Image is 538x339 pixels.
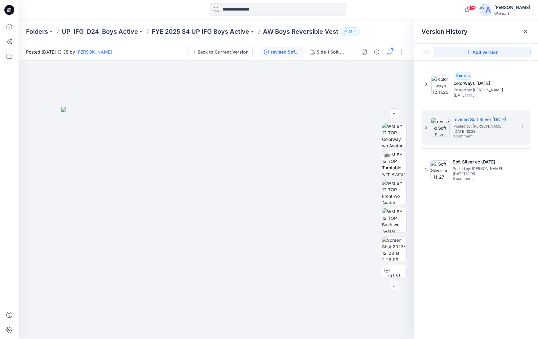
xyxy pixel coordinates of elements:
span: BW [388,272,400,283]
img: WM BY 12 TOP Front wo Avatar [382,180,406,204]
div: Side 1 Soft Silver [317,49,345,55]
button: revised Soft Silver [DATE] [260,47,303,57]
img: WM BY 12 TOP Back wo Avatar [382,208,406,233]
h5: Soft Silver cc 11-27-23 [453,158,515,166]
span: 2. [425,124,429,130]
img: Soft Silver cc 11-27-23 [430,160,449,179]
button: Add version [434,47,531,57]
div: 1 [389,46,395,53]
button: 1 [384,47,394,57]
span: 1. [425,167,428,172]
img: WM BY 12 TOP Colorway wo Avatar [382,123,406,147]
a: UP_IFG_D24_Boys Active [62,27,138,36]
img: revised Soft Silver 12-08-23 [431,118,450,137]
button: Back to Current Version [189,47,253,57]
img: Screen Shot 2023-12-08 at 2.28.09 PM [382,237,406,261]
p: AW Boys Reversible Vest [263,27,338,36]
span: 5 comments [453,176,496,181]
span: 1 comment [453,134,497,139]
a: [PERSON_NAME] [76,49,112,54]
span: [DATE] 13:38 [453,129,515,134]
span: Posted by: Kei Yip [454,87,516,93]
button: Close [523,29,528,34]
p: 51 [349,28,352,35]
div: revised Soft Silver 12-08-23 [271,49,299,55]
h5: colorways 12.11.23 [454,80,516,87]
a: Folders [26,27,48,36]
button: Side 1 Soft Silver [306,47,349,57]
button: Show Hidden Versions [421,47,431,57]
h5: revised Soft Silver 12-08-23 [453,116,515,123]
div: [PERSON_NAME] [494,4,530,11]
img: avatar [479,4,492,16]
span: Current [456,73,470,78]
span: [DATE] 11:15 [454,93,516,98]
span: 99+ [467,5,476,10]
span: [DATE] 18:05 [453,172,515,176]
img: colorways 12.11.23 [431,76,450,94]
span: Posted [DATE] 13:38 by [26,49,112,55]
a: FYE 2025 S4 UP IFG Boys Active [152,27,249,36]
button: Details [372,47,382,57]
img: WM BY 12 TOP Turntable with Avatar [382,151,406,176]
div: Walmart [494,11,530,16]
span: Version History [421,28,468,35]
span: 3. [425,82,429,88]
span: Posted by: Kei Yip [453,123,515,129]
span: Posted by: Kei Yip [453,166,515,172]
button: 51 [341,27,360,36]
